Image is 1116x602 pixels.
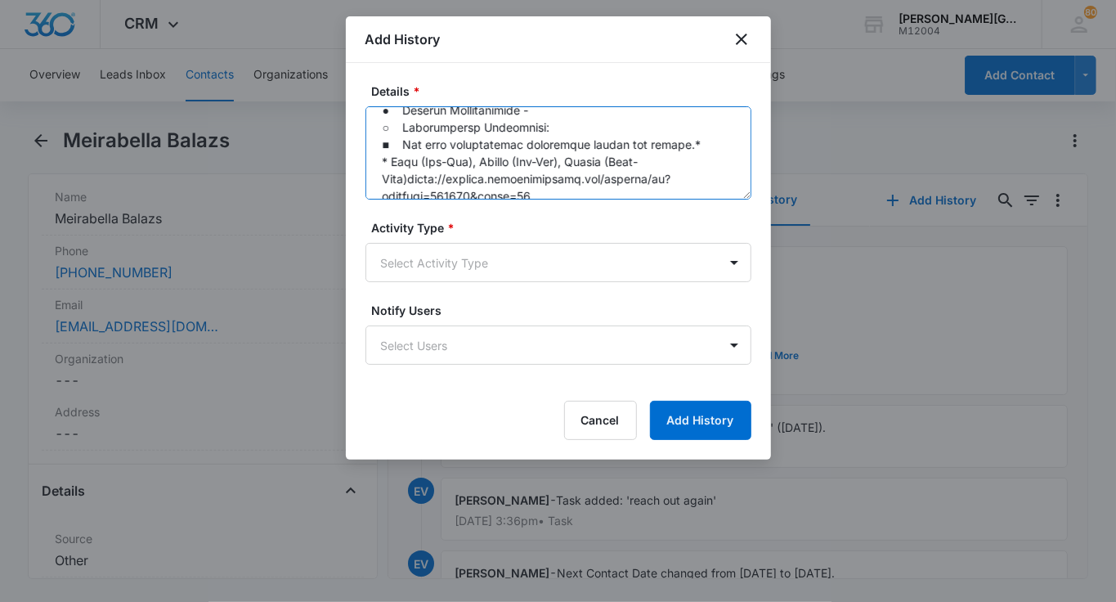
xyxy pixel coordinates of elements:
[372,83,758,100] label: Details
[372,302,758,319] label: Notify Users
[732,29,751,49] button: close
[365,106,751,200] textarea: Lo Ipsu, Dolo sit ame consec a elitseddo eiu! T inc utlab etd, Magnaaliqu eni adm venia quisnostr...
[365,29,441,49] h1: Add History
[650,401,751,440] button: Add History
[564,401,637,440] button: Cancel
[372,219,758,236] label: Activity Type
